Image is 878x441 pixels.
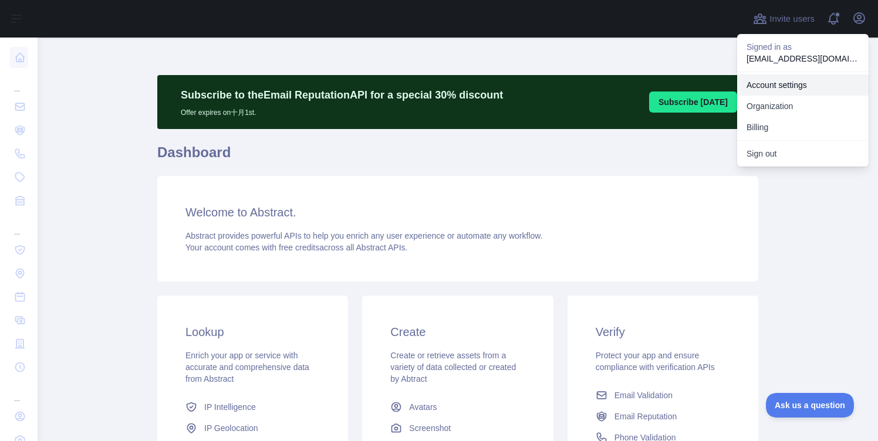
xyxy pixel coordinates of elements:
button: Billing [737,117,869,138]
span: Avatars [409,401,437,413]
span: Protect your app and ensure compliance with verification APIs [596,351,715,372]
a: Avatars [386,396,529,418]
span: Invite users [769,12,815,26]
a: Screenshot [386,418,529,439]
span: Enrich your app or service with accurate and comprehensive data from Abstract [185,351,309,384]
p: [EMAIL_ADDRESS][DOMAIN_NAME] [747,53,859,65]
p: Subscribe to the Email Reputation API for a special 30 % discount [181,87,503,103]
a: Email Validation [591,385,735,406]
span: free credits [279,243,319,252]
span: Abstract provides powerful APIs to help you enrich any user experience or automate any workflow. [185,231,543,240]
span: Screenshot [409,422,451,434]
button: Subscribe [DATE] [649,91,737,113]
iframe: Toggle Customer Support [766,393,855,418]
h3: Create [390,324,525,340]
div: ... [9,380,28,403]
a: Email Reputation [591,406,735,427]
span: IP Geolocation [204,422,258,434]
a: IP Intelligence [181,396,325,418]
span: Email Validation [614,389,673,401]
span: IP Intelligence [204,401,256,413]
a: Organization [737,96,869,117]
a: IP Geolocation [181,418,325,439]
span: Create or retrieve assets from a variety of data collected or created by Abtract [390,351,516,384]
div: ... [9,213,28,237]
div: ... [9,70,28,94]
button: Sign out [737,143,869,164]
span: Email Reputation [614,411,677,422]
a: Account settings [737,74,869,96]
h3: Lookup [185,324,320,340]
button: Invite users [751,9,817,28]
span: Your account comes with across all Abstract APIs. [185,243,407,252]
p: Offer expires on 十月 1st. [181,103,503,117]
h1: Dashboard [157,143,758,171]
h3: Verify [596,324,730,340]
p: Signed in as [747,41,859,53]
h3: Welcome to Abstract. [185,204,730,220]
